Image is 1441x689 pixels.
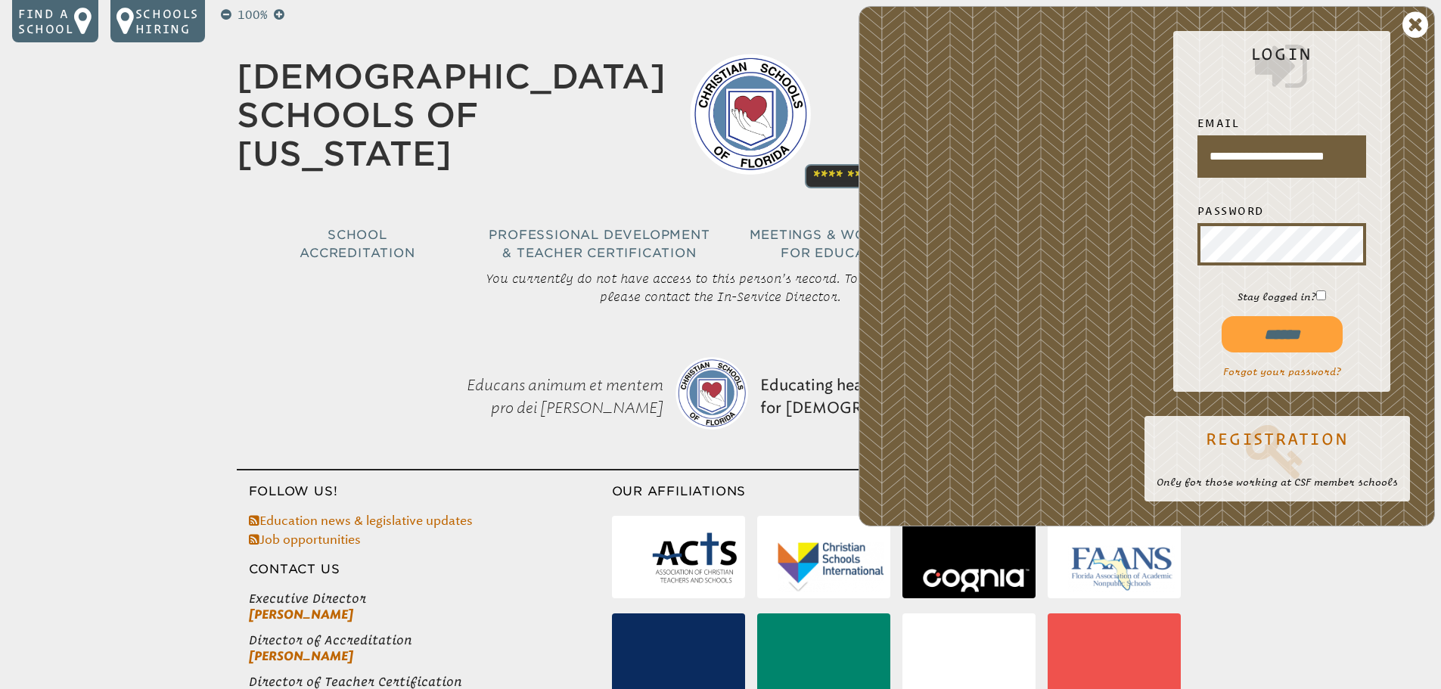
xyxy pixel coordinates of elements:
span: Professional Development & Teacher Certification [489,228,710,260]
p: Educans animum et mentem pro dei [PERSON_NAME] [415,336,669,457]
img: Association of Christian Teachers & Schools [651,526,738,592]
img: Christian Schools International [778,542,884,592]
span: Director of Accreditation [249,632,612,648]
h3: Our Affiliations [612,483,1205,501]
p: Find a school [18,6,74,36]
p: Educating hearts and minds for [DEMOGRAPHIC_DATA]’s glory [754,336,1026,457]
h3: Follow Us! [237,483,612,501]
p: You currently do not have access to this person’s record. To request access, please contact the I... [473,263,969,312]
img: Florida Association of Academic Nonpublic Schools [1068,545,1175,591]
label: Password [1197,202,1366,220]
a: [DEMOGRAPHIC_DATA] Schools of [US_STATE] [237,57,666,173]
p: The agency that [US_STATE]’s [DEMOGRAPHIC_DATA] schools rely on for best practices in accreditati... [835,64,1205,185]
img: Cognia [923,569,1030,592]
h3: Contact Us [237,560,612,579]
a: Forgot your password? [1223,366,1341,377]
span: Executive Director [249,591,612,607]
a: Job opportunities [249,532,361,547]
a: Education news & legislative updates [249,514,473,528]
p: Schools Hiring [135,6,199,36]
h2: Login [1185,45,1378,96]
span: Meetings & Workshops for Educators [750,228,934,260]
a: [PERSON_NAME] [249,607,353,622]
span: School Accreditation [300,228,415,260]
a: Registration [1157,421,1398,481]
img: csf-logo-web-colors.png [675,357,748,430]
p: 100% [234,6,271,24]
img: csf-logo-web-colors.png [690,54,811,175]
p: Stay logged in? [1185,290,1378,304]
label: Email [1197,114,1366,132]
a: [PERSON_NAME] [249,649,353,663]
p: Only for those working at CSF member schools [1157,475,1398,489]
